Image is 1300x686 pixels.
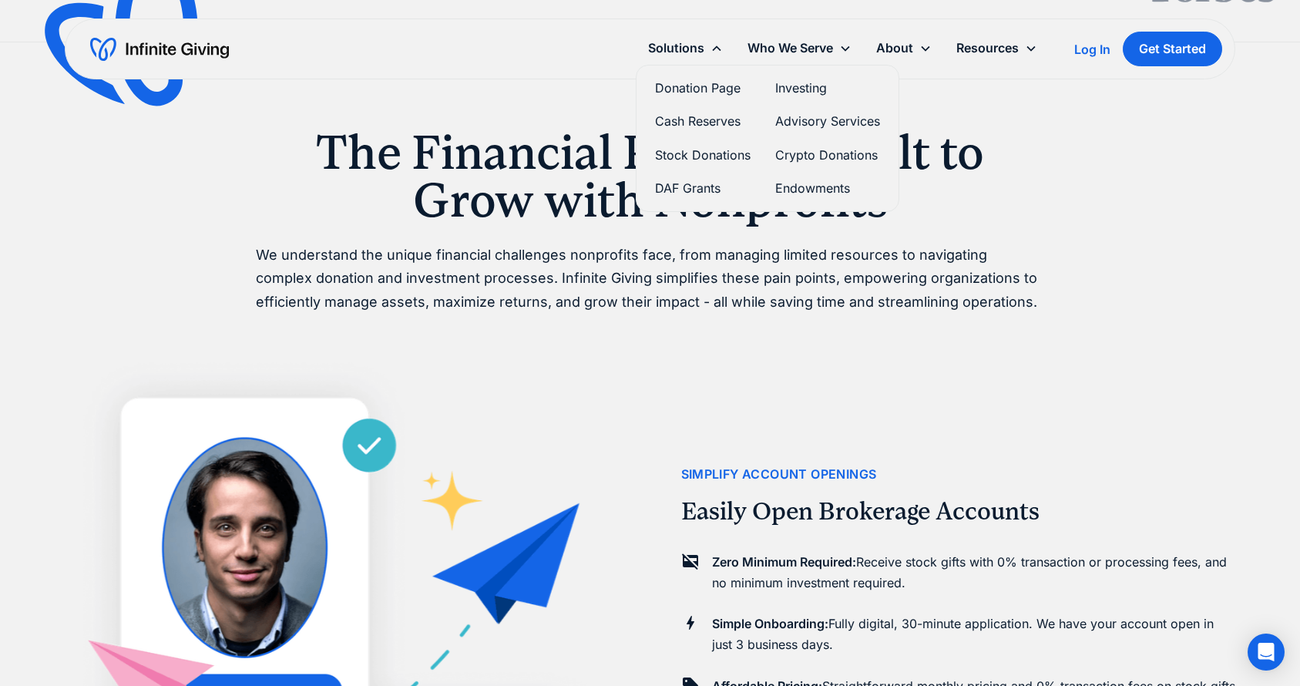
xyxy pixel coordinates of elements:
a: Log In [1074,40,1110,59]
p: Receive stock gifts with 0% transaction or processing fees, and no minimum investment required. [712,552,1235,594]
div: simplify account openings [681,464,877,485]
a: Donation Page [655,78,751,99]
h2: Easily Open Brokerage Accounts [681,497,1040,526]
div: Who We Serve [735,32,864,65]
a: Crypto Donations [775,145,880,166]
div: Log In [1074,43,1110,55]
a: Get Started [1123,32,1222,66]
div: About [864,32,944,65]
p: We understand the unique financial challenges nonprofits face, from managing limited resources to... [256,244,1045,314]
div: Resources [944,32,1050,65]
h1: The Financial Platform Built to Grow with Nonprofits [256,129,1045,225]
a: Stock Donations [655,145,751,166]
nav: Solutions [636,65,899,212]
a: DAF Grants [655,178,751,199]
div: Open Intercom Messenger [1248,634,1285,671]
a: home [90,37,229,62]
a: Advisory Services [775,111,880,132]
div: Solutions [636,32,735,65]
strong: Simple Onboarding: [712,616,828,631]
div: Solutions [648,38,704,59]
a: Endowments [775,178,880,199]
strong: Zero Minimum Required: [712,554,856,570]
a: Investing [775,78,880,99]
div: About [876,38,913,59]
a: Cash Reserves [655,111,751,132]
div: Resources [956,38,1019,59]
p: Fully digital, 30-minute application. We have your account open in just 3 business days. [712,614,1235,655]
div: Who We Serve [747,38,833,59]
